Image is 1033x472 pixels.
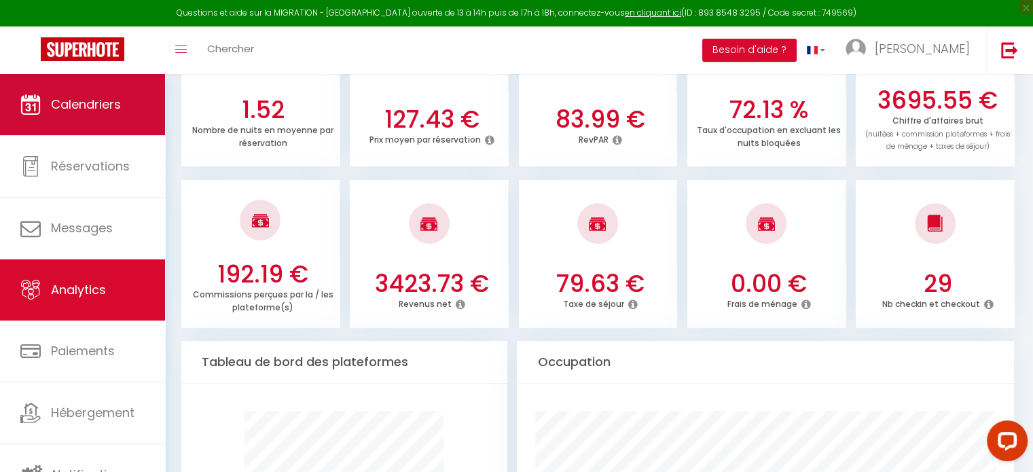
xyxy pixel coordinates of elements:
[51,404,134,421] span: Hébergement
[189,260,337,289] h3: 192.19 €
[207,41,254,56] span: Chercher
[864,270,1011,298] h3: 29
[976,415,1033,472] iframe: LiveChat chat widget
[579,131,609,145] p: RevPAR
[864,86,1011,115] h3: 3695.55 €
[865,129,1010,152] span: (nuitées + commission plateformes + frais de ménage + taxes de séjour)
[369,131,480,145] p: Prix moyen par réservation
[517,341,1014,384] div: Occupation
[193,286,333,313] p: Commissions perçues par la / les plateforme(s)
[51,158,130,175] span: Réservations
[697,122,841,149] p: Taux d'occupation en excluant les nuits bloquées
[358,270,505,298] h3: 3423.73 €
[563,295,624,310] p: Taxe de séjour
[835,26,987,74] a: ... [PERSON_NAME]
[51,219,113,236] span: Messages
[875,40,970,57] span: [PERSON_NAME]
[51,96,121,113] span: Calendriers
[846,39,866,59] img: ...
[398,295,451,310] p: Revenus net
[625,7,681,18] a: en cliquant ici
[865,112,1010,152] p: Chiffre d'affaires brut
[526,270,674,298] h3: 79.63 €
[192,122,333,149] p: Nombre de nuits en moyenne par réservation
[181,341,507,384] div: Tableau de bord des plateformes
[41,37,124,61] img: Super Booking
[702,39,797,62] button: Besoin d'aide ?
[51,342,115,359] span: Paiements
[695,96,843,124] h3: 72.13 %
[358,105,505,134] h3: 127.43 €
[197,26,264,74] a: Chercher
[526,105,674,134] h3: 83.99 €
[695,270,843,298] h3: 0.00 €
[1001,41,1018,58] img: logout
[51,281,106,298] span: Analytics
[882,295,979,310] p: Nb checkin et checkout
[727,295,797,310] p: Frais de ménage
[189,96,337,124] h3: 1.52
